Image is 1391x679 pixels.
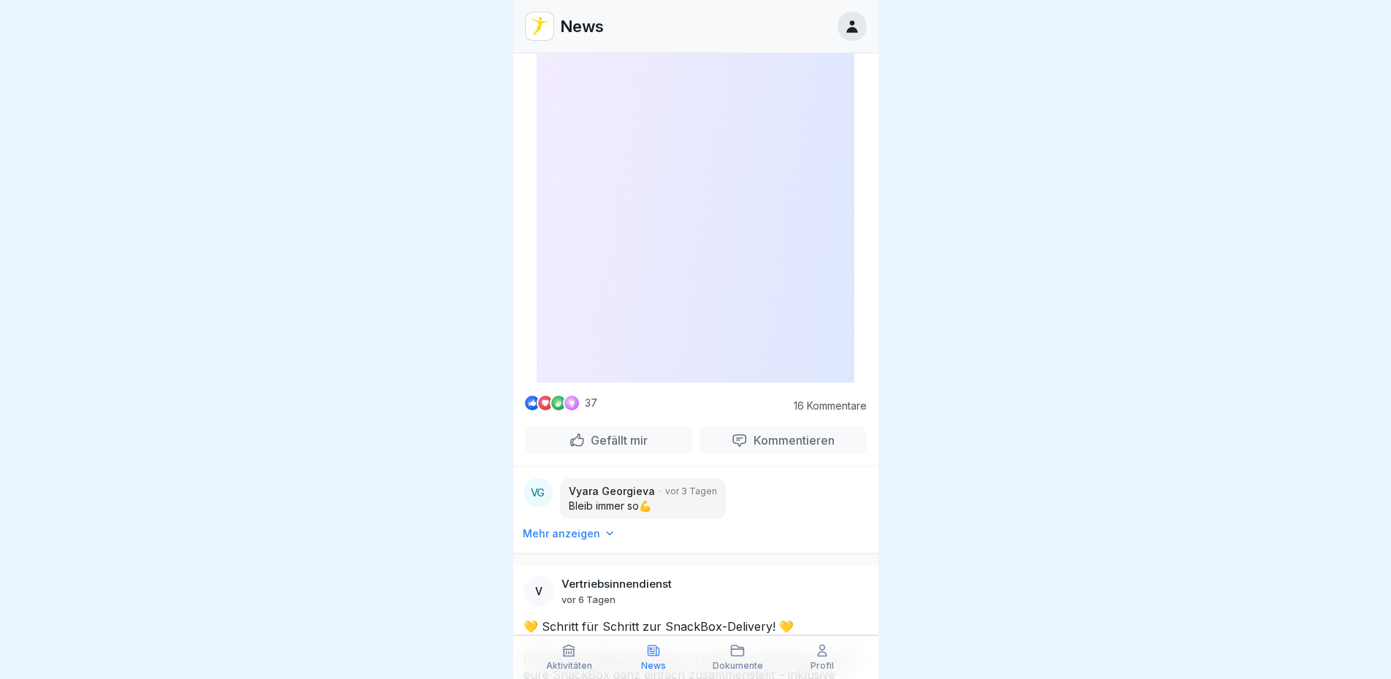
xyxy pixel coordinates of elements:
p: 16 Kommentare [786,400,867,412]
p: Profil [811,661,834,671]
p: Gefällt mir [585,433,648,448]
p: vor 3 Tagen [665,485,717,498]
p: Bleib immer so💪 [569,499,717,513]
p: Vertriebsinnendienst [562,578,672,591]
div: V [524,576,554,607]
p: Vyara Georgieva [569,484,655,499]
p: Aktivitäten [546,661,592,671]
div: VG [524,478,553,507]
img: vd4jgc378hxa8p7qw0fvrl7x.png [526,12,553,40]
p: Mehr anzeigen [523,526,600,541]
p: Dokumente [713,661,763,671]
p: vor 6 Tagen [562,594,616,605]
p: News [641,661,666,671]
p: 37 [585,397,597,409]
p: News [560,17,604,36]
p: Kommentieren [748,433,835,448]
